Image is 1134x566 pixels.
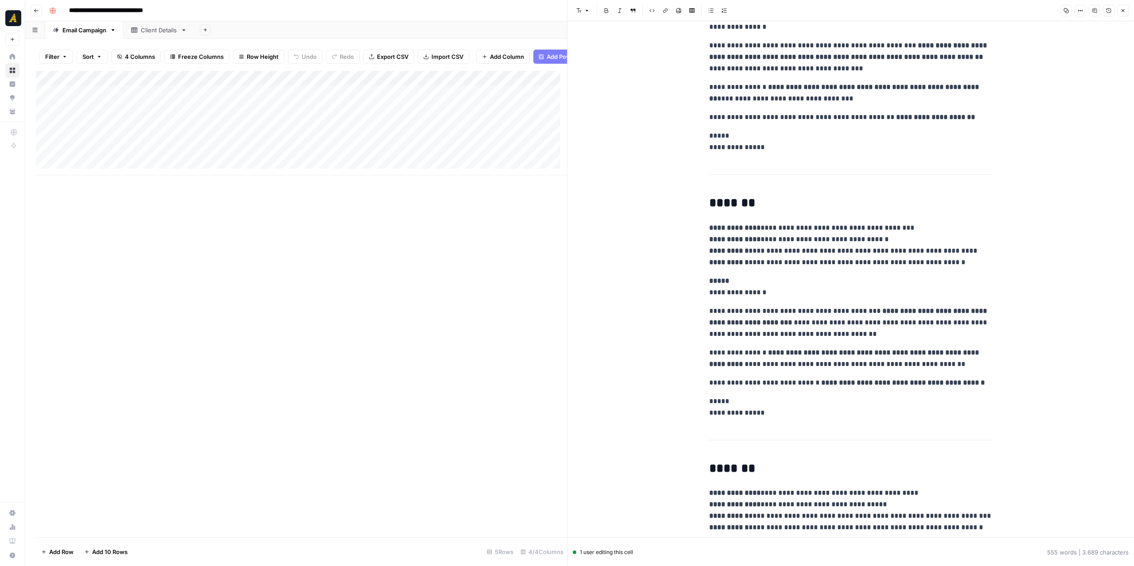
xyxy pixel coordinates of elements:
span: Undo [302,52,317,61]
a: Browse [5,63,19,77]
span: Sort [82,52,94,61]
button: Import CSV [418,50,469,64]
a: Usage [5,520,19,534]
div: 4/4 Columns [517,545,567,559]
span: Add Power Agent [547,52,595,61]
button: Filter [39,50,73,64]
button: 4 Columns [111,50,161,64]
button: Help + Support [5,548,19,562]
button: Add 10 Rows [79,545,133,559]
button: Add Column [476,50,530,64]
button: Add Row [36,545,79,559]
span: Add 10 Rows [92,547,128,556]
span: Redo [340,52,354,61]
a: Settings [5,506,19,520]
a: Learning Hub [5,534,19,548]
div: Email Campaign [62,26,106,35]
a: Insights [5,77,19,91]
div: Client Details [141,26,177,35]
a: Client Details [124,21,194,39]
span: Add Row [49,547,74,556]
button: Sort [77,50,108,64]
button: Workspace: Marketers in Demand [5,7,19,29]
div: 5 Rows [483,545,517,559]
span: Row Height [247,52,279,61]
img: Marketers in Demand Logo [5,10,21,26]
button: Add Power Agent [533,50,600,64]
span: Freeze Columns [178,52,224,61]
a: Home [5,50,19,64]
span: 4 Columns [125,52,155,61]
a: Opportunities [5,91,19,105]
span: Export CSV [377,52,408,61]
button: Redo [326,50,360,64]
button: Export CSV [363,50,414,64]
div: 555 words | 3.689 characters [1047,548,1129,557]
button: Undo [288,50,322,64]
span: Filter [45,52,59,61]
div: 1 user editing this cell [573,548,633,556]
a: Email Campaign [45,21,124,39]
button: Freeze Columns [164,50,229,64]
a: Your Data [5,104,19,119]
span: Import CSV [431,52,463,61]
span: Add Column [490,52,524,61]
button: Row Height [233,50,284,64]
